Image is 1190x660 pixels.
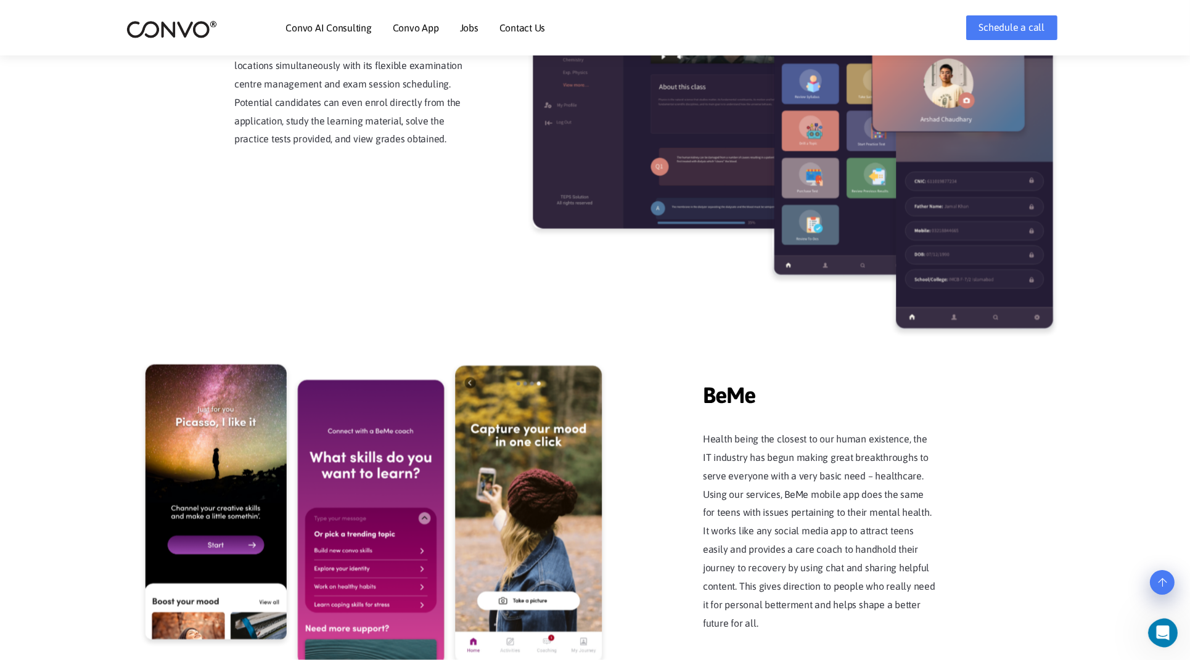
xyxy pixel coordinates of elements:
a: Schedule a call [966,15,1057,40]
iframe: Intercom live chat [1148,618,1186,648]
img: logo_2.png [126,20,217,39]
a: Convo AI Consulting [285,23,371,33]
a: Contact Us [499,23,546,33]
span: BeMe [703,364,937,412]
p: Health being the closest to our human existence, the IT industry has begun making great breakthro... [703,430,937,632]
a: Convo App [393,23,439,33]
a: Jobs [460,23,478,33]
